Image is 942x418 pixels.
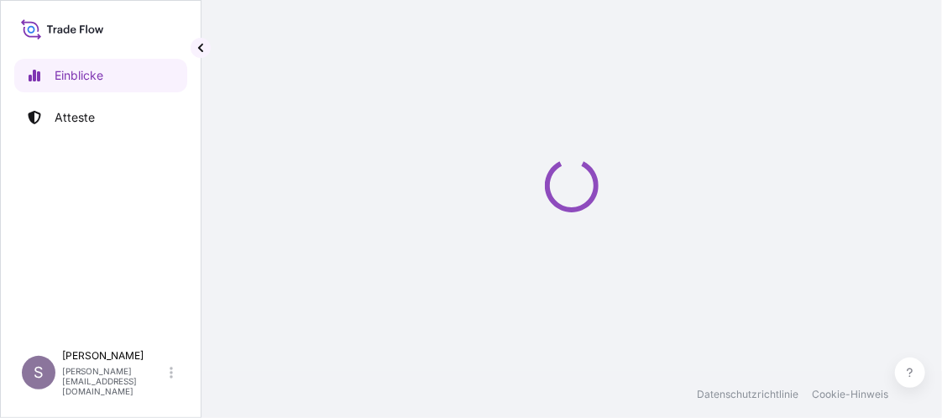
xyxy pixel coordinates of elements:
a: Atteste [14,101,187,134]
p: Einblicke [55,67,103,84]
a: Datenschutzrichtlinie [697,388,798,401]
p: [PERSON_NAME] [62,349,166,363]
p: [PERSON_NAME][EMAIL_ADDRESS][DOMAIN_NAME] [62,366,166,396]
a: Cookie-Hinweis [812,388,888,401]
span: S [34,364,44,381]
p: Atteste [55,109,95,126]
a: Einblicke [14,59,187,92]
